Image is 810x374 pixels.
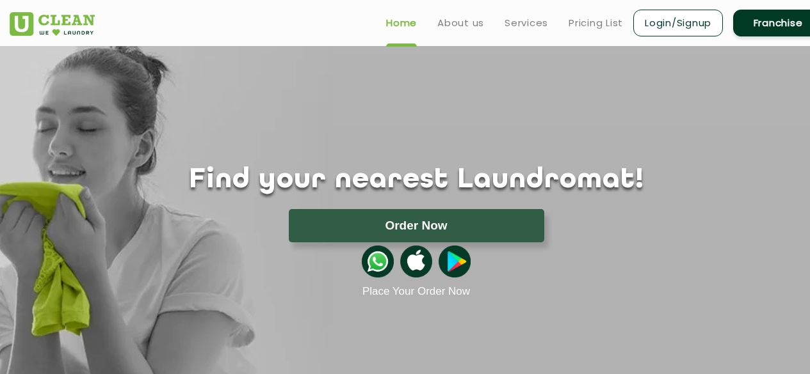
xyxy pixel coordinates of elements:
a: Place Your Order Now [362,285,470,298]
a: Pricing List [569,15,623,31]
img: playstoreicon.png [439,245,471,277]
img: whatsappicon.png [362,245,394,277]
button: Order Now [289,209,544,242]
img: UClean Laundry and Dry Cleaning [10,12,95,36]
img: apple-icon.png [400,245,432,277]
a: Services [505,15,548,31]
a: Login/Signup [633,10,723,36]
a: About us [437,15,484,31]
a: Home [386,15,417,31]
